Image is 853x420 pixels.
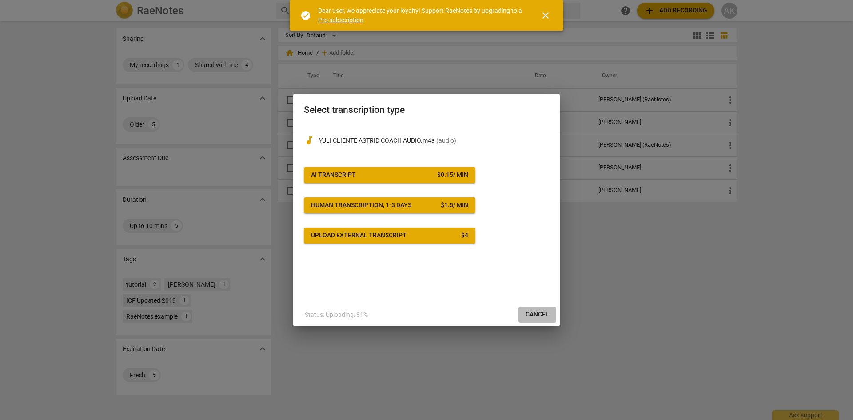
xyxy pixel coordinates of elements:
[535,5,556,26] button: Close
[436,137,456,144] span: ( audio )
[304,228,475,244] button: Upload external transcript$4
[311,231,407,240] div: Upload external transcript
[304,104,549,116] h2: Select transcription type
[437,171,468,180] div: $ 0.15 / min
[318,16,363,24] a: Pro subscription
[540,10,551,21] span: close
[319,136,549,145] p: YULI CLIENTE ASTRID COACH AUDIO.m4a(audio)
[311,171,356,180] div: AI Transcript
[304,167,475,183] button: AI Transcript$0.15/ min
[311,201,411,210] div: Human transcription, 1-3 days
[304,197,475,213] button: Human transcription, 1-3 days$1.5/ min
[461,231,468,240] div: $ 4
[300,10,311,21] span: check_circle
[526,310,549,319] span: Cancel
[304,135,315,146] span: audiotrack
[305,310,368,320] p: Status: Uploading: 81%
[518,307,556,323] button: Cancel
[318,6,524,24] div: Dear user, we appreciate your loyalty! Support RaeNotes by upgrading to a
[441,201,468,210] div: $ 1.5 / min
